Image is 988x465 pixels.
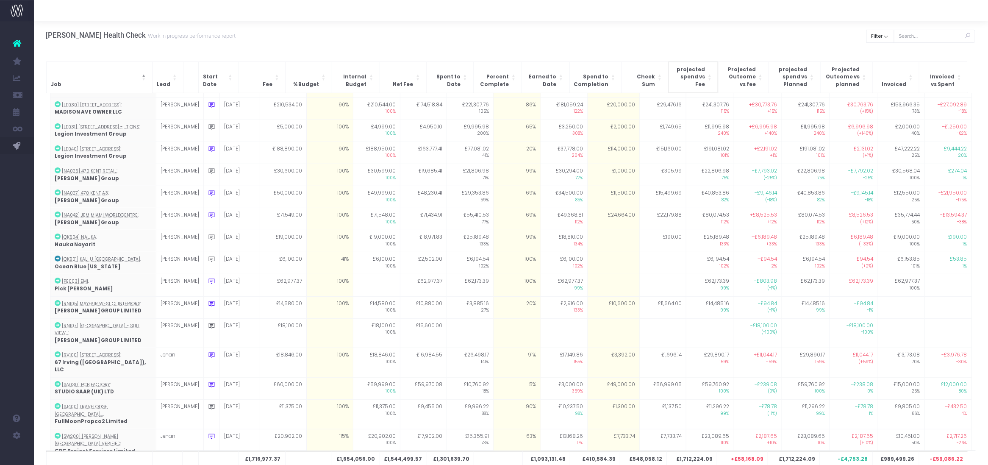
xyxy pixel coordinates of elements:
[400,377,447,399] td: £59,970.08
[50,400,156,429] td: :
[51,81,61,89] span: Job
[353,142,400,164] td: £188,950.00
[353,208,400,230] td: £71,548.00
[878,97,924,120] td: £153,966.35
[686,230,734,252] td: £25,189.48
[156,400,204,429] td: [PERSON_NAME]
[50,348,156,378] td: :
[400,296,447,318] td: £10,880.00
[834,109,874,115] span: (+15%)
[62,146,120,152] abbr: [LE040] 550 West 21st Street
[156,296,204,318] td: [PERSON_NAME]
[46,31,236,39] h3: [PERSON_NAME] Health Check
[55,131,127,137] strong: Legion Investment Group
[220,400,260,429] td: [DATE]
[307,164,353,186] td: 100%
[220,348,260,378] td: [DATE]
[203,73,226,88] span: Start Date
[156,429,204,459] td: Jenan
[640,120,686,142] td: £1,749.65
[260,318,307,348] td: £18,100.00
[942,123,967,131] span: -£1,250.00
[588,296,640,318] td: £10,600.00
[494,230,541,252] td: 99%
[782,208,830,230] td: £80,074.53
[50,186,156,208] td: :
[353,252,400,274] td: £6,100.00
[260,252,307,274] td: £6,100.00
[336,73,367,88] span: Internal Budget
[686,348,734,378] td: £29,890.17
[686,186,734,208] td: £40,853.86
[400,120,447,142] td: £4,950.10
[393,81,414,89] span: Net Fee
[494,348,541,378] td: 91%
[588,400,640,429] td: £1,300.00
[944,145,967,153] span: £9,444.22
[588,377,640,399] td: £49,000.00
[50,97,156,120] td: :
[260,186,307,208] td: £50,000.00
[541,120,588,142] td: £3,250.00
[50,274,156,296] td: :
[849,167,874,175] span: -£7,792.02
[157,81,170,89] span: Lead
[220,208,260,230] td: [DATE]
[848,101,874,109] span: £30,763.76
[400,400,447,429] td: £9,455.00
[50,120,156,142] td: :
[447,252,493,274] td: £6,194.54
[882,81,906,89] span: Invoiced
[447,208,493,230] td: £55,410.53
[260,400,307,429] td: £11,375.00
[686,429,734,459] td: £23,089.65
[260,296,307,318] td: £14,580.00
[640,164,686,186] td: £305.99
[541,142,588,164] td: £37,778.00
[400,252,447,274] td: £2,502.00
[878,120,924,142] td: £2,000.00
[749,101,777,109] span: +£30,773.76
[494,252,541,274] td: 100%
[588,120,640,142] td: £2,000.00
[260,429,307,459] td: £20,902.00
[285,61,332,93] th: % Budget: Activate to sort: Activate to sort
[883,109,920,115] span: 73%
[156,164,204,186] td: [PERSON_NAME]
[749,123,777,131] span: +£6,995.98
[691,175,729,181] span: 75%
[878,377,924,399] td: £15,000.00
[640,230,686,252] td: £190.00
[220,186,260,208] td: [DATE]
[782,377,830,399] td: £59,760.92
[494,164,541,186] td: 99%
[786,109,825,115] span: 115%
[574,73,609,88] span: Spend to Completion
[400,208,447,230] td: £71,434.91
[353,97,400,120] td: £210,544.00
[541,400,588,429] td: £10,237.50
[50,164,156,186] td: :
[718,61,769,93] th: Projected Outcome vs fee: Activate to sort: Activate to sort
[220,318,260,348] td: [DATE]
[626,73,655,88] span: Check Sum
[782,164,830,186] td: £22,806.98
[782,230,830,252] td: £25,189.48
[307,97,353,120] td: 90%
[426,61,473,93] th: Spent to Date: Activate to sort: Activate to sort
[924,73,955,88] span: Invoiced vs Spent
[522,61,569,93] th: Earned to Date: Activate to sort: Activate to sort
[640,377,686,399] td: £56,999.05
[686,164,734,186] td: £22,806.98
[878,186,924,208] td: £12,550.00
[569,61,622,93] th: Spend to Completion: Activate to sort: Activate to sort
[220,252,260,274] td: [DATE]
[686,120,734,142] td: £11,995.98
[380,61,426,93] th: Net Fee: Activate to sort: Activate to sort
[447,164,493,186] td: £21,806.98
[929,131,967,137] span: -62%
[878,208,924,230] td: £35,774.44
[588,186,640,208] td: £11,500.00
[62,102,121,108] abbr: [LE030] 1122 Madison Avenue
[260,164,307,186] td: £30,600.00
